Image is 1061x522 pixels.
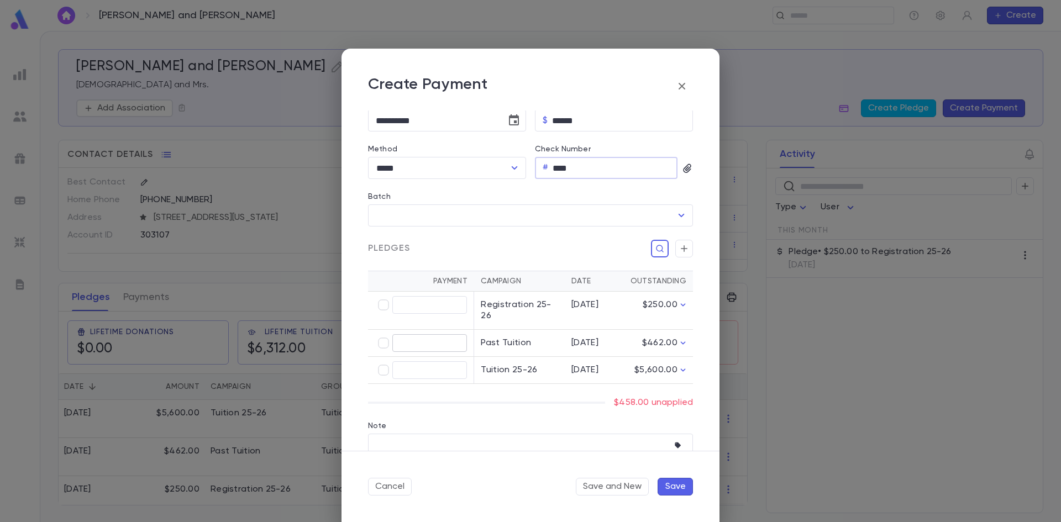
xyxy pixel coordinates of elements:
div: [DATE] [571,338,613,349]
td: $250.00 [620,292,693,330]
td: $5,600.00 [620,357,693,384]
button: Save [658,478,693,495]
p: # [543,162,548,173]
th: Payment [368,271,474,292]
button: Cancel [368,478,412,495]
label: Note [368,421,387,430]
td: $462.00 [620,330,693,357]
label: Batch [368,192,391,201]
button: Open [507,160,522,176]
label: Check Number [535,145,591,154]
th: Outstanding [620,271,693,292]
p: $458.00 unapplied [614,397,693,408]
button: Save and New [576,478,649,495]
button: Open [674,208,689,223]
td: Past Tuition [474,330,565,357]
td: Registration 25-26 [474,292,565,330]
div: [DATE] [571,365,613,376]
button: Choose date, selected date is Aug 25, 2025 [503,109,525,131]
th: Campaign [474,271,565,292]
span: Pledges [368,243,410,254]
th: Date [565,271,620,292]
p: $ [543,115,548,126]
label: Method [368,145,397,154]
p: Create Payment [368,75,487,97]
td: Tuition 25-26 [474,357,565,384]
div: [DATE] [571,299,613,310]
